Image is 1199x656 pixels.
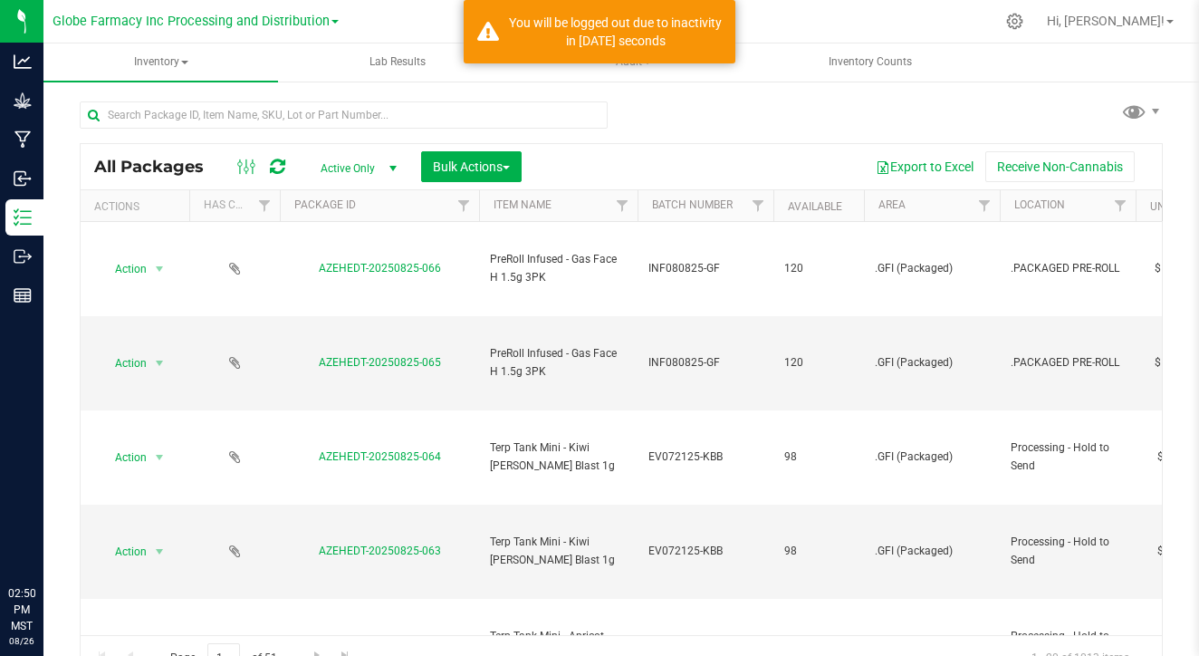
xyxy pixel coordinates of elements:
button: Receive Non-Cannabis [985,151,1135,182]
span: Terp Tank Mini - Kiwi [PERSON_NAME] Blast 1g [490,534,627,568]
span: select [149,351,171,376]
a: Package ID [294,198,356,211]
span: INF080825-GF [648,260,763,277]
a: Filter [743,190,773,221]
inline-svg: Reports [14,286,32,304]
span: PreRoll Infused - Gas Face H 1.5g 3PK [490,251,627,285]
inline-svg: Inventory [14,208,32,227]
span: 120 [784,260,853,277]
span: Hi, [PERSON_NAME]! [1047,14,1165,28]
th: Has COA [189,190,280,222]
div: Actions [94,200,182,213]
span: 98 [784,449,853,466]
span: .PACKAGED PRE-ROLL [1011,354,1125,371]
button: Export to Excel [864,151,985,182]
span: 98 [784,543,853,560]
span: Terp Tank Mini - Kiwi [PERSON_NAME] Blast 1g [490,439,627,474]
span: .PACKAGED PRE-ROLL [1011,260,1125,277]
span: select [149,445,171,470]
a: Location [1014,198,1065,211]
a: Lab Results [280,43,514,82]
span: Action [99,445,148,470]
a: AZEHEDT-20250825-065 [319,356,441,369]
iframe: Resource center [18,511,72,565]
div: You will be logged out due to inactivity in 1486 seconds [509,14,722,50]
p: 08/26 [8,634,35,648]
span: PreRoll Infused - Gas Face H 1.5g 3PK [490,345,627,380]
inline-svg: Manufacturing [14,130,32,149]
a: Item Name [494,198,552,211]
button: Bulk Actions [421,151,522,182]
span: .GFI (Packaged) [875,449,989,466]
div: Manage settings [1003,13,1026,30]
a: Filter [1106,190,1136,221]
a: Area [878,198,906,211]
span: INF080825-GF [648,354,763,371]
span: .GFI (Packaged) [875,354,989,371]
span: Action [99,256,148,282]
a: Filter [608,190,638,221]
inline-svg: Grow [14,92,32,110]
span: 120 [784,354,853,371]
span: Action [99,351,148,376]
inline-svg: Analytics [14,53,32,71]
span: .GFI (Packaged) [875,260,989,277]
a: Inventory Counts [753,43,987,82]
input: Search Package ID, Item Name, SKU, Lot or Part Number... [80,101,608,129]
span: Processing - Hold to Send [1011,534,1125,568]
span: Bulk Actions [433,159,510,174]
iframe: Resource center unread badge [53,508,75,530]
span: select [149,256,171,282]
a: AZEHEDT-20250825-063 [319,545,441,557]
span: Lab Results [345,54,450,70]
span: Action [99,539,148,564]
span: select [149,539,171,564]
a: Filter [449,190,479,221]
span: .GFI (Packaged) [875,543,989,560]
a: Available [788,200,842,213]
inline-svg: Outbound [14,247,32,265]
a: AZEHEDT-20250825-064 [319,450,441,463]
a: Filter [970,190,1000,221]
span: EV072125-KBB [648,543,763,560]
a: AZEHEDT-20250825-066 [319,262,441,275]
span: Processing - Hold to Send [1011,439,1125,474]
inline-svg: Inbound [14,169,32,188]
a: Inventory [43,43,278,82]
span: Globe Farmacy Inc Processing and Distribution [53,14,330,29]
span: All Packages [94,157,222,177]
span: EV072125-KBB [648,449,763,466]
a: Filter [250,190,280,221]
span: Inventory Counts [804,54,936,70]
p: 02:50 PM MST [8,585,35,634]
a: Batch Number [652,198,733,211]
